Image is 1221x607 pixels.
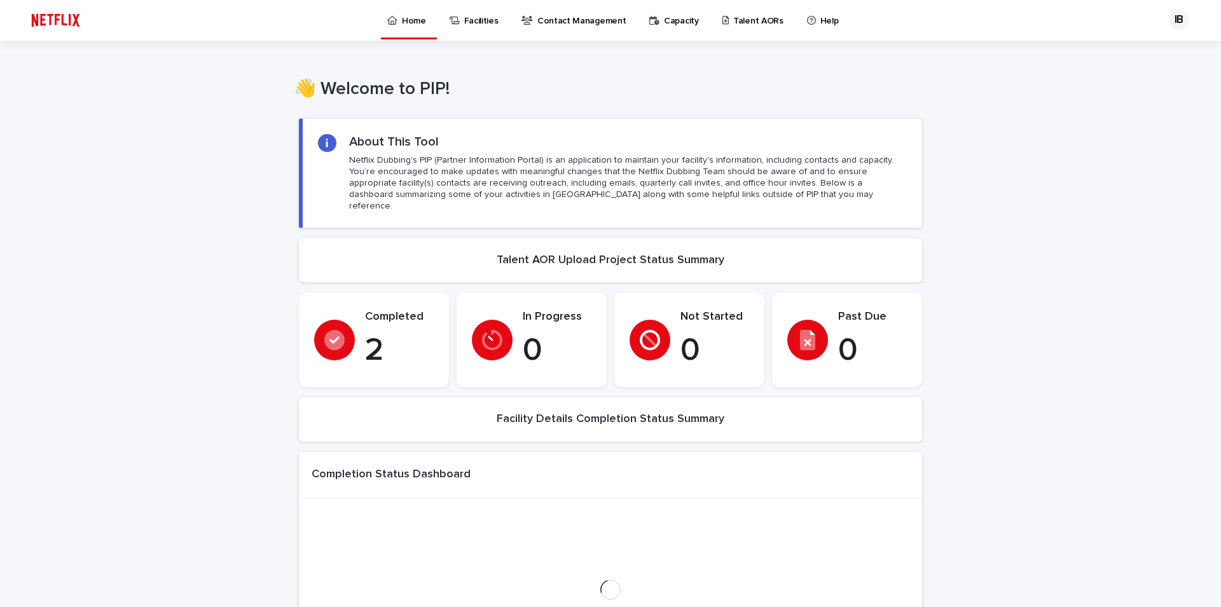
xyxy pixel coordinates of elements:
p: 0 [523,332,591,370]
h2: Facility Details Completion Status Summary [497,413,724,426]
p: Netflix Dubbing's PIP (Partner Information Portal) is an application to maintain your facility's ... [349,154,906,212]
p: In Progress [523,310,591,324]
h2: About This Tool [349,134,439,149]
p: 0 [680,332,749,370]
img: ifQbXi3ZQGMSEF7WDB7W [25,8,86,33]
p: 2 [365,332,434,370]
p: Completed [365,310,434,324]
h1: Completion Status Dashboard [312,468,471,482]
div: IB [1169,10,1189,31]
p: 0 [838,332,907,370]
p: Not Started [680,310,749,324]
h2: Talent AOR Upload Project Status Summary [497,254,724,268]
p: Past Due [838,310,907,324]
h1: 👋 Welcome to PIP! [294,79,917,100]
